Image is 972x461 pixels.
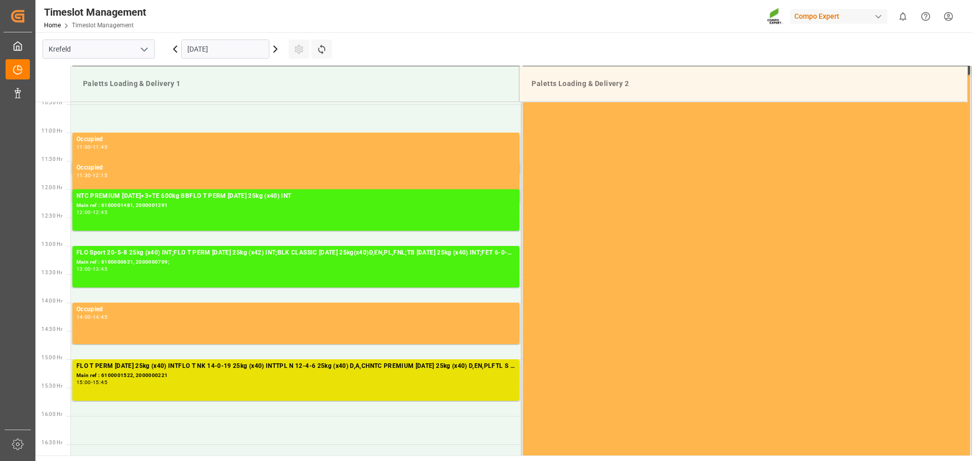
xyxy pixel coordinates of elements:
[76,173,91,178] div: 11:30
[76,191,515,201] div: NTC PREMIUM [DATE]+3+TE 600kg BBFLO T PERM [DATE] 25kg (x40) INT
[44,5,146,20] div: Timeslot Management
[43,39,155,59] input: Type to search/select
[76,163,515,173] div: Occupied
[892,5,914,28] button: show 0 new notifications
[790,7,892,26] button: Compo Expert
[93,173,107,178] div: 12:15
[79,74,511,93] div: Paletts Loading & Delivery 1
[93,210,107,215] div: 12:45
[76,201,515,210] div: Main ref : 6100001481, 2000001291
[42,383,62,389] span: 15:30 Hr
[42,270,62,275] span: 13:30 Hr
[91,210,93,215] div: -
[181,39,269,59] input: DD.MM.YYYY
[42,440,62,445] span: 16:30 Hr
[136,41,151,57] button: open menu
[44,22,61,29] a: Home
[42,156,62,162] span: 11:30 Hr
[42,326,62,332] span: 14:30 Hr
[528,74,959,93] div: Paletts Loading & Delivery 2
[91,145,93,149] div: -
[790,9,887,24] div: Compo Expert
[42,128,62,134] span: 11:00 Hr
[42,100,62,105] span: 10:30 Hr
[76,371,515,380] div: Main ref : 6100001522, 2000000221
[76,210,91,215] div: 12:00
[91,380,93,385] div: -
[76,258,515,267] div: Main ref : 6100000621, 2000000709;
[767,8,783,25] img: Screenshot%202023-09-29%20at%2010.02.21.png_1712312052.png
[42,213,62,219] span: 12:30 Hr
[42,411,62,417] span: 16:00 Hr
[76,135,515,145] div: Occupied
[91,315,93,319] div: -
[76,248,515,258] div: FLO Sport 20-5-8 25kg (x40) INT;FLO T PERM [DATE] 25kg (x42) INT;BLK CLASSIC [DATE] 25kg(x40)D,EN...
[76,267,91,271] div: 13:00
[91,267,93,271] div: -
[76,315,91,319] div: 14:00
[42,355,62,360] span: 15:00 Hr
[93,145,107,149] div: 11:45
[93,315,107,319] div: 14:45
[76,361,515,371] div: FLO T PERM [DATE] 25kg (x40) INTFLO T NK 14-0-19 25kg (x40) INTTPL N 12-4-6 25kg (x40) D,A,CHNTC ...
[914,5,937,28] button: Help Center
[91,173,93,178] div: -
[76,380,91,385] div: 15:00
[93,267,107,271] div: 13:45
[42,185,62,190] span: 12:00 Hr
[42,241,62,247] span: 13:00 Hr
[76,145,91,149] div: 11:00
[93,380,107,385] div: 15:45
[42,298,62,304] span: 14:00 Hr
[76,305,515,315] div: Occupied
